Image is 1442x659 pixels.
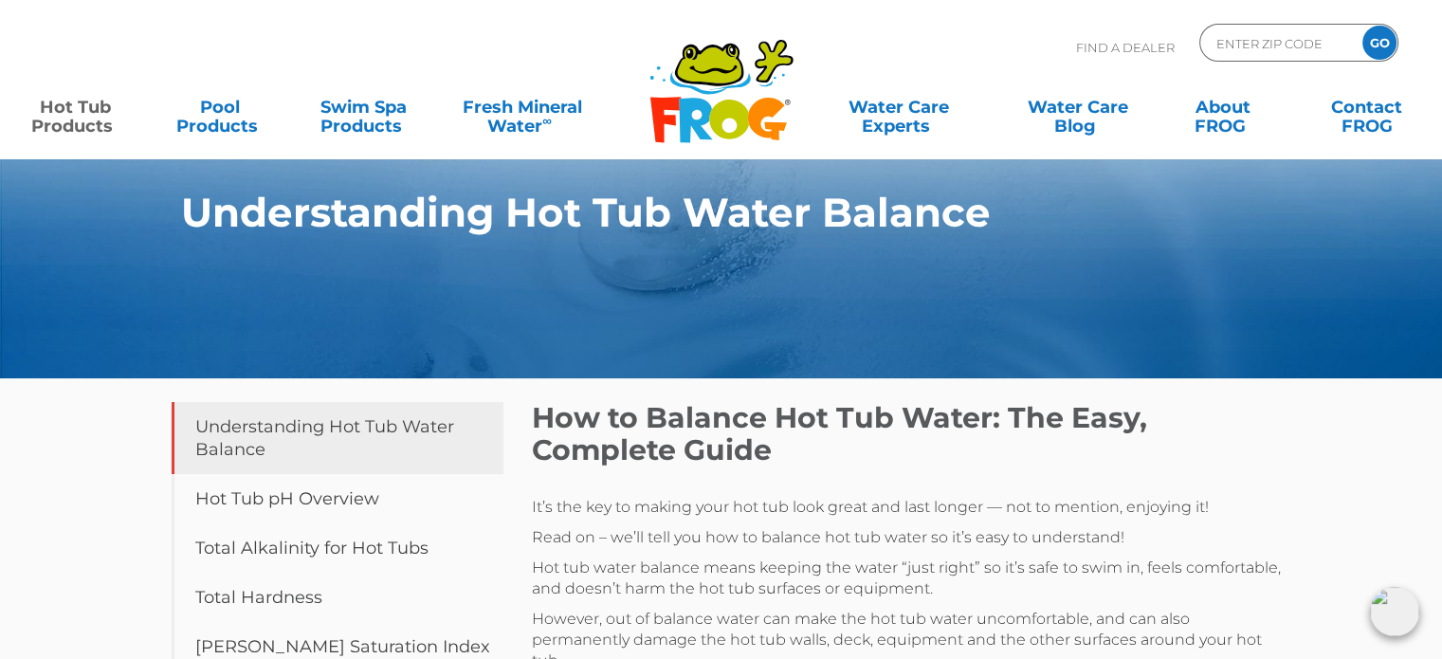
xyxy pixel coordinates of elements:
p: Hot tub water balance means keeping the water “just right” so it’s safe to swim in, feels comfort... [532,558,1290,599]
h1: How to Balance Hot Tub Water: The Easy, Complete Guide [532,402,1290,467]
p: Find A Dealer [1076,24,1175,71]
input: Zip Code Form [1214,29,1342,57]
p: Read on – we’ll tell you how to balance hot tub water so it’s easy to understand! [532,527,1290,548]
a: Water CareBlog [1022,88,1134,126]
a: Hot TubProducts [19,88,131,126]
a: PoolProducts [163,88,275,126]
a: Fresh MineralWater∞ [452,88,593,126]
p: It’s the key to making your hot tub look great and last longer — not to mention, enjoying it! [532,497,1290,518]
h1: Understanding Hot Tub Water Balance [181,190,1177,235]
a: ContactFROG [1311,88,1423,126]
img: openIcon [1370,587,1419,636]
a: AboutFROG [1166,88,1278,126]
a: Swim SpaProducts [308,88,420,126]
a: Understanding Hot Tub Water Balance [172,402,503,474]
a: Total Hardness [172,573,503,622]
a: Total Alkalinity for Hot Tubs [172,523,503,573]
a: Water CareExperts [807,88,990,126]
input: GO [1362,26,1396,60]
sup: ∞ [542,113,552,128]
a: Hot Tub pH Overview [172,474,503,523]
